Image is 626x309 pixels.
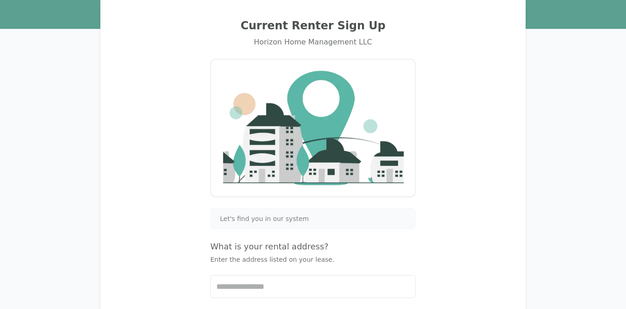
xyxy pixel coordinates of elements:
p: Enter the address listed on your lease. [210,255,416,264]
h4: What is your rental address? [210,240,416,253]
div: Horizon Home Management LLC [111,37,515,48]
span: Let's find you in our system [220,214,309,223]
img: Company Logo [222,71,404,185]
h2: Current Renter Sign Up [111,18,515,33]
input: Start typing... [211,276,415,298]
